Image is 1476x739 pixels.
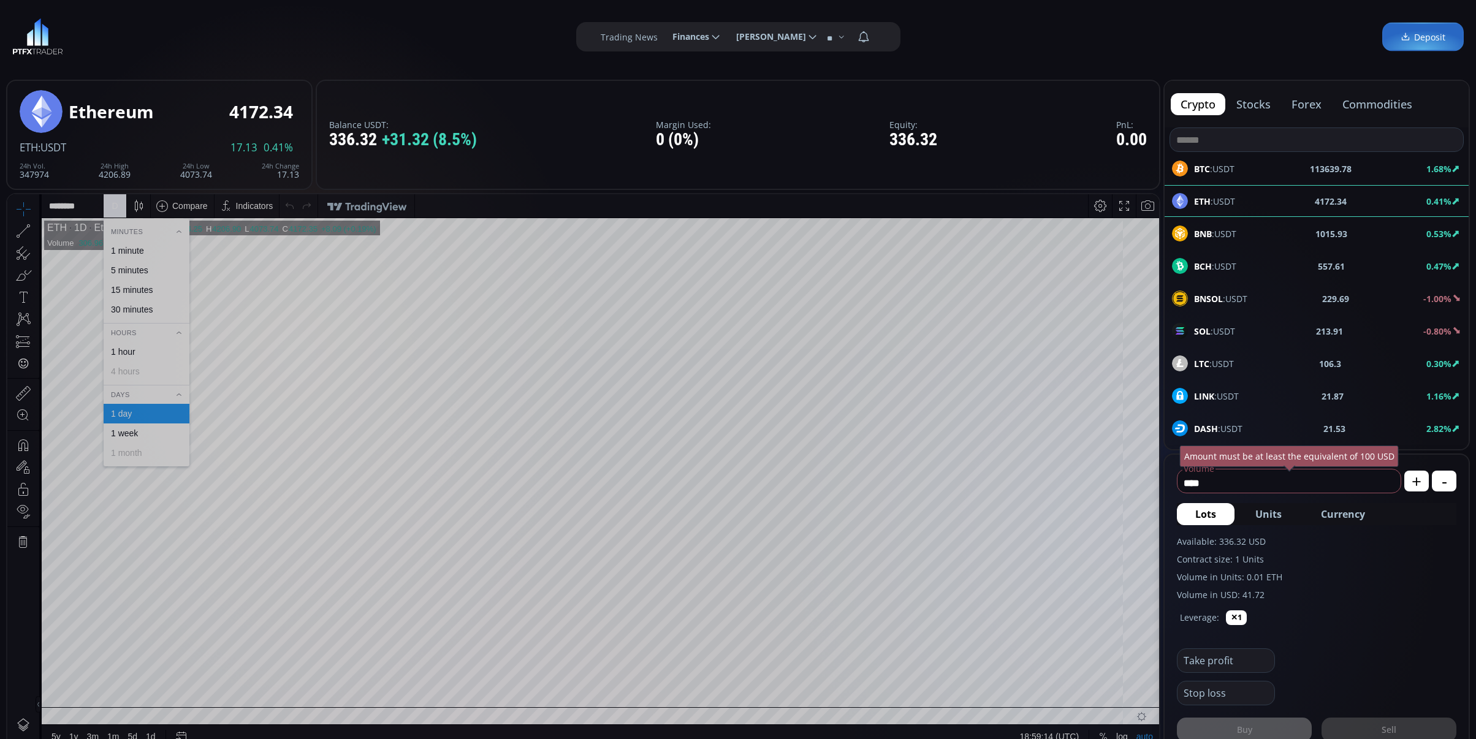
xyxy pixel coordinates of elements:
button: Currency [1303,503,1383,525]
span: :USDT [1194,357,1234,370]
span: :USDT [1194,325,1235,338]
label: Volume in Units: 0.01 ETH [1177,570,1456,583]
span: :USDT [38,140,66,154]
label: Available: 336.32 USD [1177,535,1456,548]
span: Lots [1195,507,1216,521]
b: 113639.78 [1310,162,1352,175]
button: stocks [1227,93,1280,115]
div: Ethereum [69,102,154,121]
span: :USDT [1194,422,1242,435]
label: Contract size: 1 Units [1177,553,1456,566]
button: forex [1282,93,1331,115]
b: DASH [1194,423,1218,434]
div: 24h Vol. [20,162,49,170]
div: 15 minutes [104,91,145,100]
div: 4164.25 [166,30,195,39]
button: 18:59:14 (UTC) [1008,531,1076,554]
div: 24h Change [262,162,299,170]
span: Units [1255,507,1282,521]
b: LINK [1194,390,1214,402]
div: 4073.74 [243,30,272,39]
label: Leverage: [1180,611,1219,624]
div: 1 week [104,234,131,244]
span: :USDT [1194,260,1236,273]
div: Toggle Percentage [1087,531,1105,554]
button: - [1432,471,1456,491]
div: Indicators [229,7,266,17]
img: LOGO [12,18,63,55]
b: 557.61 [1318,260,1345,273]
div: Volume [40,44,66,53]
b: SOL [1194,325,1211,337]
b: 213.91 [1316,325,1343,338]
label: Margin Used: [656,120,711,129]
span: Currency [1321,507,1365,521]
div: auto [1129,537,1146,547]
button: crypto [1171,93,1225,115]
b: -1.00% [1423,293,1451,305]
div: 336.32 [889,131,937,150]
a: Deposit [1382,23,1464,51]
b: 0.53% [1426,228,1451,240]
div: 17.13 [262,162,299,179]
b: BNB [1194,228,1212,240]
span: 0.41% [264,142,293,153]
b: BCH [1194,260,1212,272]
div: 1y [62,537,71,547]
b: 2.82% [1426,423,1451,434]
b: 0.47% [1426,260,1451,272]
div: 1 minute [104,51,137,61]
div:  [11,164,21,175]
b: BNSOL [1194,293,1223,305]
div: 1 hour [104,153,128,162]
div: 1 month [104,254,135,263]
b: 106.3 [1319,357,1341,370]
div: Amount must be at least the equivalent of 100 USD [1180,445,1399,467]
label: PnL: [1116,120,1147,129]
div: ETH [40,28,59,39]
div: L [237,30,242,39]
b: -0.80% [1423,325,1451,337]
b: 1.68% [1426,163,1451,175]
b: BTC [1194,163,1210,175]
b: 1015.93 [1315,227,1347,240]
span: :USDT [1194,390,1239,403]
button: + [1404,471,1429,491]
button: ✕1 [1226,610,1247,625]
span: :USDT [1194,227,1236,240]
div: Compare [165,7,200,17]
div: Days [96,194,182,207]
div: Toggle Auto Scale [1125,531,1150,554]
b: 229.69 [1322,292,1349,305]
div: 1D [59,28,79,39]
button: Units [1237,503,1300,525]
div: 0 (0%) [656,131,711,150]
label: Trading News [601,31,658,44]
span: 18:59:14 (UTC) [1013,537,1071,547]
span: :USDT [1194,162,1234,175]
button: Lots [1177,503,1234,525]
div: Go to [164,531,184,554]
div: 24h High [99,162,131,170]
div: 1d [139,537,148,547]
div: Ethereum [79,28,129,39]
div: 1m [100,537,112,547]
span: +31.32 (8.5%) [382,131,477,150]
div: 24h Low [180,162,212,170]
b: LTC [1194,358,1209,369]
div: 4206.89 [99,162,131,179]
label: Balance USDT: [329,120,477,129]
div: 3m [80,537,91,547]
div: 306.961K [71,44,105,53]
div: 30 minutes [104,110,145,120]
div: D [104,7,110,17]
div: 4206.90 [205,30,234,39]
span: Finances [664,25,709,49]
div: 347974 [20,162,49,179]
div: 4172.34 [229,102,293,121]
div: Hours [96,132,182,145]
div: 5 minutes [104,71,141,81]
div: 4073.74 [180,162,212,179]
div: +8.09 (+0.19%) [314,30,369,39]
